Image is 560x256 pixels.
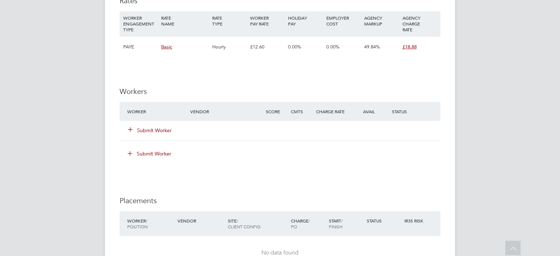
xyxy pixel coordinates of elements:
span: / Finish [329,218,343,229]
div: £12.60 [248,36,286,58]
div: Worker [125,105,188,118]
button: Submit Worker [128,127,172,134]
div: Charge [289,214,327,233]
span: Basic [161,44,172,50]
div: AGENCY MARKUP [362,11,400,30]
div: Cmts [289,105,314,118]
button: Submit Worker [122,148,177,159]
span: / PO [291,218,310,229]
div: Site [226,214,289,233]
div: Vendor [188,105,264,118]
span: / Client Config [228,218,260,229]
div: WORKER PAY RATE [248,11,286,30]
div: RATE TYPE [210,11,248,30]
span: / Position [127,218,148,229]
div: Charge Rate [314,105,352,118]
h3: Placements [120,196,440,205]
div: IR35 Risk [402,214,428,227]
div: Score [264,105,289,118]
div: RATE NAME [159,11,210,30]
div: Status [390,105,440,118]
div: Status [365,214,403,227]
div: HOLIDAY PAY [286,11,324,30]
div: Worker [125,214,176,233]
span: 0.00% [288,44,301,50]
div: PAYE [121,36,159,58]
span: 49.84% [364,44,380,50]
div: WORKER ENGAGEMENT TYPE [121,11,159,36]
div: Start [327,214,365,233]
div: Avail [352,105,390,118]
div: Vendor [176,214,226,227]
div: AGENCY CHARGE RATE [401,11,439,36]
h3: Workers [120,87,440,96]
div: EMPLOYER COST [324,11,362,30]
span: £18.88 [402,44,417,50]
div: Hourly [210,36,248,58]
span: 0.00% [326,44,339,50]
